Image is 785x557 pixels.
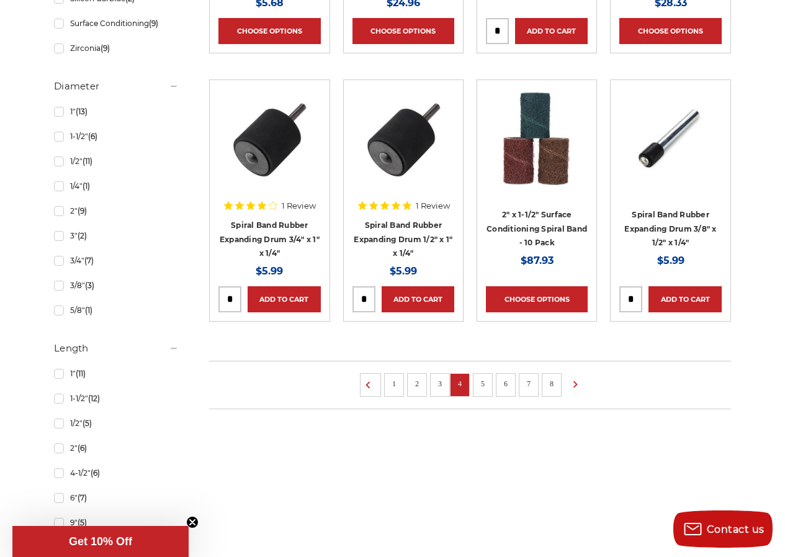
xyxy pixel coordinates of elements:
span: $87.93 [521,255,554,266]
a: 6 [500,377,512,391]
span: (7) [84,256,94,265]
a: Zirconia [54,37,179,59]
a: BHA's 1/2 inch x 1 inch rubber drum bottom profile, for reliable spiral band attachment. [352,89,454,191]
a: 3" [54,225,179,247]
span: (3) [85,281,94,290]
span: (2) [78,231,87,240]
a: 1-1/2" [54,387,179,409]
a: Choose Options [218,18,320,44]
a: Choose Options [352,18,454,44]
a: 1/2" [54,150,179,172]
a: 7 [523,377,535,391]
span: (6) [91,468,100,478]
a: 1-1/2" [54,125,179,147]
a: Spiral Band Rubber Expanding Drum 3/4" x 1" x 1/4" [220,220,320,258]
div: Get 10% OffClose teaser [12,526,189,557]
img: Angled view of a rubber drum adapter for die grinders, designed for a snug fit with abrasive spir... [621,89,720,188]
span: (12) [88,394,100,403]
button: Contact us [673,510,773,548]
span: 1 Review [416,202,450,210]
span: $5.99 [390,265,417,277]
a: 1 [388,377,400,391]
a: 1" [54,363,179,384]
span: (6) [78,443,87,453]
a: Add to Cart [648,286,721,312]
a: 6" [54,487,179,509]
img: BHA's 3/4 inch x 1 inch rubber drum bottom profile, for reliable spiral band attachment. [220,89,319,188]
a: 1/2" [54,412,179,434]
span: $5.99 [657,255,684,266]
a: 2" x 1-1/2" Surface Conditioning Spiral Band - 10 Pack [487,210,587,247]
span: (5) [83,419,92,428]
h5: Diameter [54,79,179,94]
a: 2" [54,200,179,222]
span: (1) [83,181,90,191]
span: (6) [88,132,97,141]
a: 3/8" [54,274,179,296]
a: Spiral Band Rubber Expanding Drum 1/2" x 1" x 1/4" [354,220,452,258]
a: 4-1/2" [54,462,179,484]
a: 1/4" [54,175,179,197]
span: (9) [101,43,110,53]
a: 1" [54,101,179,122]
a: 3 [434,377,446,391]
span: (13) [76,107,87,116]
span: (7) [78,493,87,502]
a: Add to Cart [382,286,454,312]
a: 8 [545,377,558,391]
span: 1 Review [282,202,316,210]
a: Add to Cart [515,18,588,44]
span: $5.99 [256,265,283,277]
a: BHA's 3/4 inch x 1 inch rubber drum bottom profile, for reliable spiral band attachment. [218,89,320,191]
span: Get 10% Off [69,535,132,548]
a: Spiral Band Rubber Expanding Drum 3/8" x 1/2" x 1/4" [624,210,716,247]
a: Surface Conditioning [54,12,179,34]
span: (11) [76,369,86,378]
a: 5/8" [54,299,179,321]
h5: Length [54,341,179,356]
span: (1) [85,306,92,315]
a: Angled view of a rubber drum adapter for die grinders, designed for a snug fit with abrasive spir... [619,89,721,191]
a: 9" [54,512,179,533]
a: Add to Cart [248,286,320,312]
a: 2 [411,377,423,391]
a: 4 [454,377,466,391]
a: 3/4" [54,250,179,271]
a: 2" [54,437,179,459]
img: BHA's 1/2 inch x 1 inch rubber drum bottom profile, for reliable spiral band attachment. [354,89,453,188]
span: (5) [78,518,87,527]
span: (11) [83,156,92,166]
img: 2" x 1-1/2" Scotch Brite Spiral Band [487,89,586,188]
span: Contact us [707,523,765,535]
span: (9) [78,206,87,215]
a: Choose Options [619,18,721,44]
a: 5 [477,377,489,391]
button: Close teaser [186,516,199,528]
a: 2" x 1-1/2" Scotch Brite Spiral Band [486,89,588,191]
span: (9) [149,19,158,28]
a: Choose Options [486,286,588,312]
